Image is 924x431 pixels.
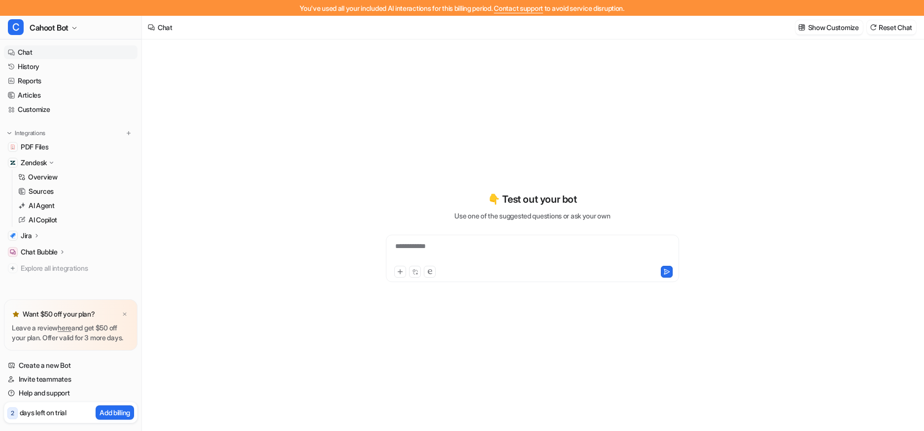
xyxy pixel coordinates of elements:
[21,247,58,257] p: Chat Bubble
[4,372,137,386] a: Invite teammates
[10,233,16,239] img: Jira
[4,45,137,59] a: Chat
[454,211,610,221] p: Use one of the suggested questions or ask your own
[10,160,16,166] img: Zendesk
[8,19,24,35] span: C
[29,215,57,225] p: AI Copilot
[4,88,137,102] a: Articles
[14,184,137,198] a: Sources
[125,130,132,137] img: menu_add.svg
[100,407,130,418] p: Add billing
[8,263,18,273] img: explore all integrations
[12,310,20,318] img: star
[10,249,16,255] img: Chat Bubble
[870,24,877,31] img: reset
[4,60,137,73] a: History
[20,407,67,418] p: days left on trial
[58,323,71,332] a: here
[14,170,137,184] a: Overview
[4,359,137,372] a: Create a new Bot
[12,323,130,343] p: Leave a review and get $50 off your plan. Offer valid for 3 more days.
[29,186,54,196] p: Sources
[29,201,55,211] p: AI Agent
[96,405,134,420] button: Add billing
[28,172,58,182] p: Overview
[808,22,859,33] p: Show Customize
[21,231,32,241] p: Jira
[23,309,95,319] p: Want $50 off your plan?
[867,20,916,35] button: Reset Chat
[10,144,16,150] img: PDF Files
[488,192,577,207] p: 👇 Test out your bot
[4,140,137,154] a: PDF FilesPDF Files
[21,158,47,168] p: Zendesk
[4,103,137,116] a: Customize
[4,128,48,138] button: Integrations
[21,142,48,152] span: PDF Files
[798,24,805,31] img: customize
[30,21,68,35] span: Cahoot Bot
[122,311,128,318] img: x
[4,261,137,275] a: Explore all integrations
[21,260,134,276] span: Explore all integrations
[6,130,13,137] img: expand menu
[14,199,137,213] a: AI Agent
[795,20,863,35] button: Show Customize
[15,129,45,137] p: Integrations
[494,4,543,12] span: Contact support
[11,409,14,418] p: 2
[4,386,137,400] a: Help and support
[158,22,172,33] div: Chat
[4,74,137,88] a: Reports
[14,213,137,227] a: AI Copilot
